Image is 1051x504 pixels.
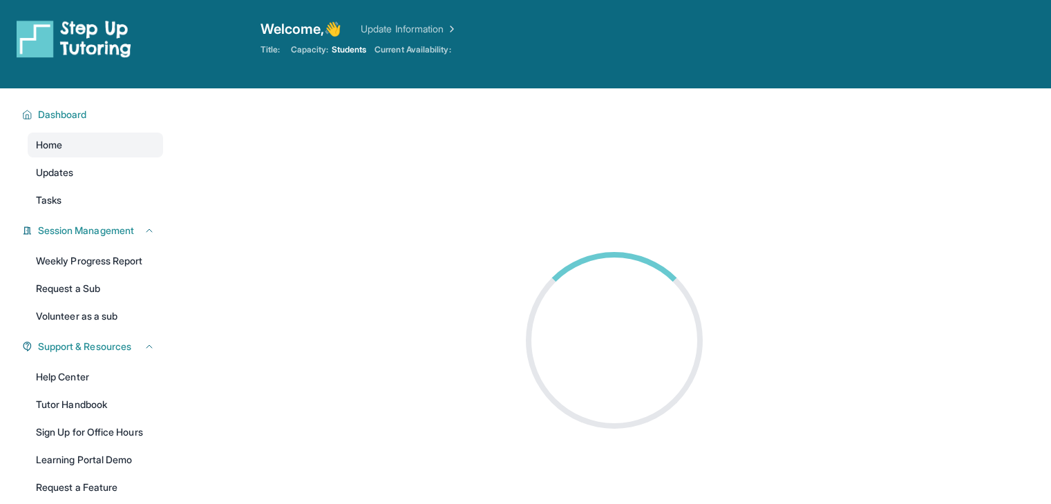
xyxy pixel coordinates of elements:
[28,276,163,301] a: Request a Sub
[28,133,163,157] a: Home
[28,365,163,389] a: Help Center
[28,304,163,329] a: Volunteer as a sub
[32,340,155,353] button: Support & Resources
[375,44,451,55] span: Current Availability:
[28,160,163,185] a: Updates
[28,420,163,445] a: Sign Up for Office Hours
[17,19,131,58] img: logo
[28,188,163,213] a: Tasks
[361,22,457,36] a: Update Information
[32,224,155,238] button: Session Management
[38,108,87,122] span: Dashboard
[332,44,367,55] span: Students
[28,447,163,472] a: Learning Portal Demo
[444,22,457,36] img: Chevron Right
[261,44,280,55] span: Title:
[32,108,155,122] button: Dashboard
[28,392,163,417] a: Tutor Handbook
[36,166,74,180] span: Updates
[38,340,131,353] span: Support & Resources
[38,224,134,238] span: Session Management
[36,138,62,152] span: Home
[28,475,163,500] a: Request a Feature
[36,193,61,207] span: Tasks
[28,249,163,273] a: Weekly Progress Report
[291,44,329,55] span: Capacity:
[261,19,342,39] span: Welcome, 👋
